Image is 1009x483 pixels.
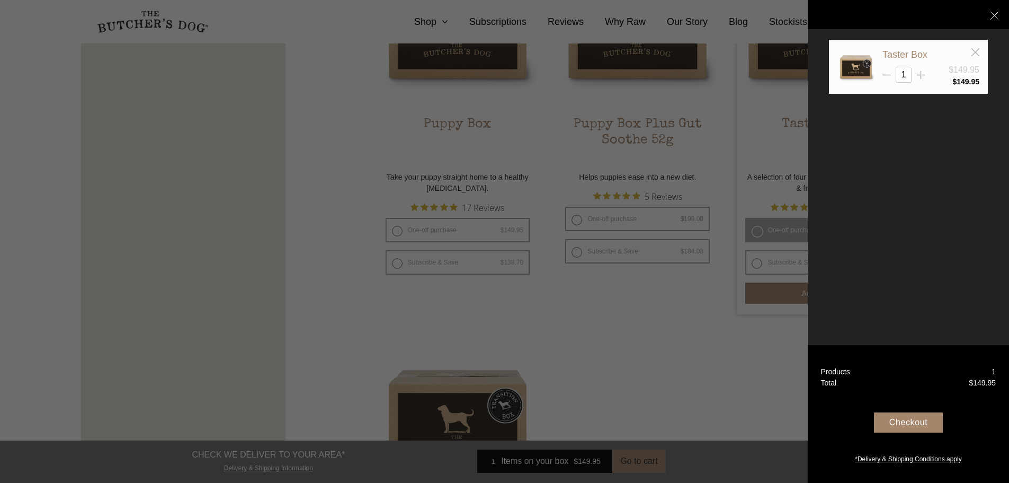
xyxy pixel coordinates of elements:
div: $149.95 [949,64,979,76]
div: Total [821,377,837,389]
div: Checkout [874,412,943,433]
a: *Delivery & Shipping Conditions apply [808,452,1009,464]
span: $ [952,77,957,86]
a: Taster Box [882,49,927,60]
span: $ [969,379,973,387]
bdi: 149.95 [969,379,996,387]
div: Products [821,366,850,377]
a: Products 1 Total $149.95 Checkout [808,345,1009,483]
bdi: 149.95 [952,77,979,86]
img: Taster Box [837,48,874,85]
div: 1 [992,366,996,377]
